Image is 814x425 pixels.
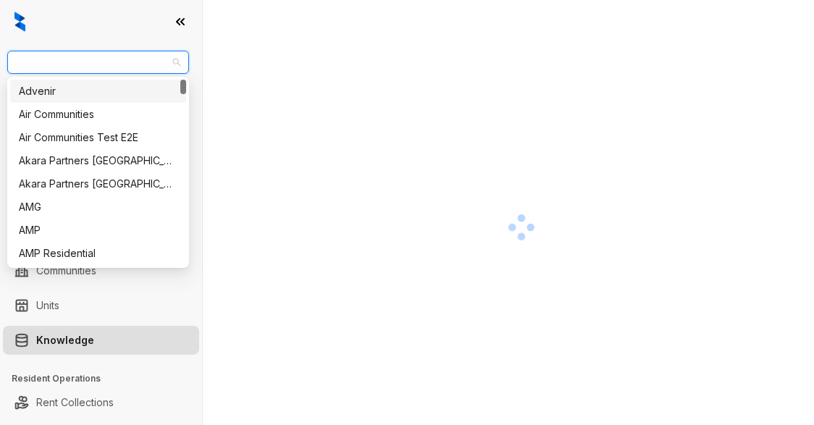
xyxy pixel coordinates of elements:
div: Air Communities [10,103,186,126]
a: Knowledge [36,326,94,355]
li: Units [3,291,199,320]
div: Akara Partners Nashville [10,149,186,172]
div: Air Communities Test E2E [19,130,177,146]
div: Advenir [10,80,186,103]
li: Rent Collections [3,388,199,417]
li: Knowledge [3,326,199,355]
a: Rent Collections [36,388,114,417]
div: AMP Residential [10,242,186,265]
h3: Resident Operations [12,372,202,385]
div: AMG [19,199,177,215]
div: Akara Partners [GEOGRAPHIC_DATA] [19,176,177,192]
div: Akara Partners Phoenix [10,172,186,195]
div: Akara Partners [GEOGRAPHIC_DATA] [19,153,177,169]
a: Units [36,291,59,320]
span: Magnolia Capital [16,51,180,73]
div: AMG [10,195,186,219]
div: AMP [10,219,186,242]
li: Communities [3,256,199,285]
div: AMP [19,222,177,238]
li: Leads [3,97,199,126]
div: Advenir [19,83,177,99]
li: Leasing [3,159,199,188]
div: AMP Residential [19,245,177,261]
img: logo [14,12,25,32]
li: Collections [3,194,199,223]
div: Air Communities Test E2E [10,126,186,149]
div: Air Communities [19,106,177,122]
a: Communities [36,256,96,285]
